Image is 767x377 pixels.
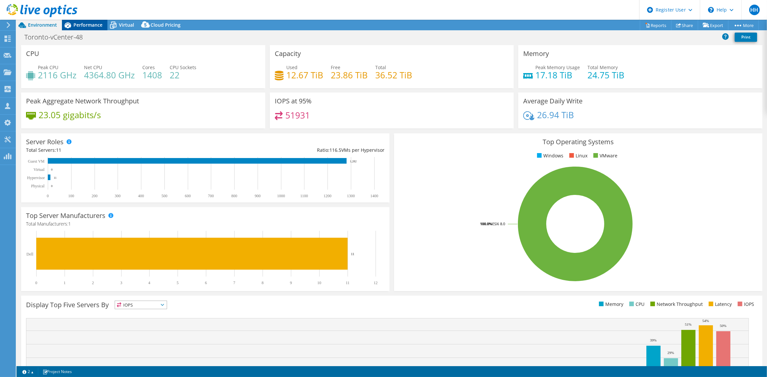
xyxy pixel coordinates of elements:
h1: Toronto-vCenter-48 [21,34,93,41]
text: 11 [351,252,355,256]
li: IOPS [736,301,754,308]
h3: Peak Aggregate Network Throughput [26,97,139,105]
h4: 1408 [142,71,162,79]
h4: 2116 GHz [38,71,76,79]
text: 9 [290,281,292,285]
li: Memory [597,301,623,308]
div: Total Servers: [26,147,205,154]
span: Environment [28,22,57,28]
span: IOPS [115,301,167,309]
text: 50% [720,324,726,328]
span: Net CPU [84,64,102,70]
text: 900 [255,194,261,198]
text: 1,282 [350,160,356,163]
h4: 17.18 TiB [535,71,580,79]
h4: 23.86 TiB [331,71,368,79]
text: 11 [54,176,57,179]
h4: 22 [170,71,196,79]
a: Print [735,33,757,42]
text: 1100 [300,194,308,198]
tspan: ESXi 8.0 [492,221,505,226]
text: Hypervisor [27,175,45,180]
h4: 12.67 TiB [286,71,323,79]
text: 700 [208,194,214,198]
span: Cloud Pricing [151,22,181,28]
span: Virtual [119,22,134,28]
text: 0 [35,281,37,285]
text: 400 [138,194,144,198]
span: Cores [142,64,155,70]
text: 1000 [277,194,285,198]
span: Total Memory [587,64,618,70]
text: Dell [26,252,33,256]
text: 600 [185,194,191,198]
div: Ratio: VMs per Hypervisor [205,147,384,154]
text: 10 [317,281,321,285]
li: Latency [707,301,732,308]
span: Performance [73,22,102,28]
h3: Top Server Manufacturers [26,212,105,219]
text: 1200 [324,194,331,198]
h3: Capacity [275,50,301,57]
a: Share [671,20,698,30]
text: 1400 [370,194,378,198]
text: 5 [177,281,179,285]
text: 0 [51,184,53,188]
li: Network Throughput [649,301,703,308]
a: Export [698,20,728,30]
text: 1 [64,281,66,285]
span: HH [749,5,760,15]
h3: Average Daily Write [523,97,582,105]
text: 3 [120,281,122,285]
text: Physical [31,184,44,188]
a: Reports [640,20,671,30]
text: 500 [161,194,167,198]
text: Virtual [34,167,45,172]
h4: 23.05 gigabits/s [39,111,101,119]
h4: 4364.80 GHz [84,71,135,79]
span: Free [331,64,340,70]
h3: Top Operating Systems [399,138,757,146]
text: 0 [51,168,53,171]
svg: \n [708,7,714,13]
h4: 26.94 TiB [537,111,574,119]
li: Windows [535,152,563,159]
text: 1300 [347,194,355,198]
h3: IOPS at 95% [275,97,312,105]
text: 800 [231,194,237,198]
span: 11 [56,147,61,153]
tspan: 100.0% [480,221,492,226]
text: 300 [115,194,121,198]
h4: 36.52 TiB [375,71,412,79]
h4: 51931 [285,112,310,119]
text: 4 [148,281,150,285]
text: 6 [205,281,207,285]
text: 51% [685,322,692,326]
text: 2 [92,281,94,285]
h4: Total Manufacturers: [26,220,384,228]
span: Used [286,64,298,70]
text: 29% [668,351,674,355]
span: 1 [68,221,71,227]
text: 100 [68,194,74,198]
a: Project Notes [38,367,76,376]
h3: Memory [523,50,549,57]
text: 39% [650,338,657,342]
text: 54% [702,319,709,323]
text: 12 [374,281,378,285]
span: 116.5 [329,147,341,153]
h4: 24.75 TiB [587,71,624,79]
li: Linux [568,152,587,159]
h3: Server Roles [26,138,64,146]
h3: CPU [26,50,39,57]
span: Peak Memory Usage [535,64,580,70]
a: More [728,20,759,30]
text: 0 [47,194,49,198]
span: Peak CPU [38,64,58,70]
li: CPU [628,301,644,308]
text: 11 [346,281,350,285]
text: 7 [233,281,235,285]
text: Guest VM [28,159,44,164]
span: Total [375,64,386,70]
li: VMware [592,152,617,159]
